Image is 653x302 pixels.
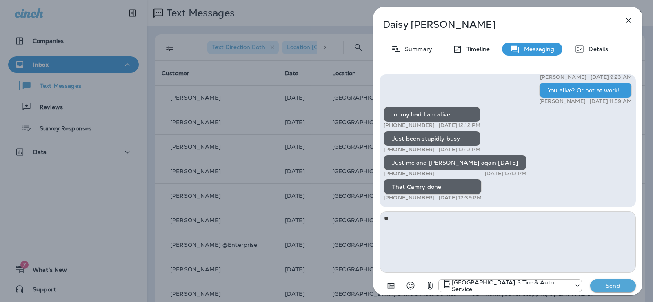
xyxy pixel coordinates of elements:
[384,179,482,195] div: That Camry done!
[584,46,608,52] p: Details
[485,170,526,177] p: [DATE] 12:12 PM
[439,279,582,292] div: +1 (301) 975-0024
[384,146,435,153] p: [PHONE_NUMBER]
[439,122,480,129] p: [DATE] 12:12 PM
[402,277,419,294] button: Select an emoji
[590,279,636,292] button: Send
[591,74,632,81] p: [DATE] 9:23 AM
[520,46,554,52] p: Messaging
[384,122,435,129] p: [PHONE_NUMBER]
[383,277,399,294] button: Add in a premade template
[384,131,480,146] div: Just been stupidly busy
[452,279,570,292] p: [GEOGRAPHIC_DATA] S Tire & Auto Service
[384,107,480,122] div: lol my bad I am alive
[439,195,482,201] p: [DATE] 12:39 PM
[384,155,526,170] div: Just me and [PERSON_NAME] again [DATE]
[401,46,432,52] p: Summary
[540,74,586,81] p: [PERSON_NAME]
[590,98,632,105] p: [DATE] 11:59 AM
[384,170,435,177] p: [PHONE_NUMBER]
[462,46,490,52] p: Timeline
[383,19,606,30] p: Daisy [PERSON_NAME]
[439,146,480,153] p: [DATE] 12:12 PM
[384,195,435,201] p: [PHONE_NUMBER]
[539,83,632,98] div: You alive? Or not at work!
[539,98,586,105] p: [PERSON_NAME]
[596,282,630,289] p: Send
